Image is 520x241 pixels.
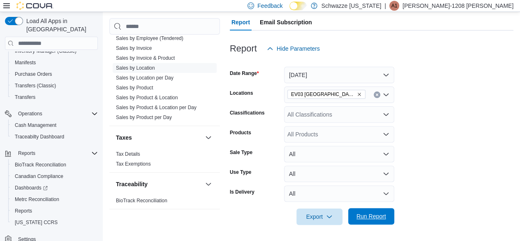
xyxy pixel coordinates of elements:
button: All [284,146,394,162]
a: Sales by Invoice [116,45,152,51]
a: Sales by Product & Location per Day [116,105,196,110]
a: Sales by Employee (Tendered) [116,35,183,41]
a: Reports [12,206,35,216]
span: Reports [15,148,98,158]
button: Reports [2,147,101,159]
button: All [284,185,394,202]
span: A1 [391,1,398,11]
span: Reports [18,150,35,157]
span: Sales by Employee (Tendered) [116,35,183,42]
a: Transfers (Classic) [12,81,59,91]
a: Tax Details [116,151,140,157]
button: Open list of options [383,111,389,118]
span: EV03 [GEOGRAPHIC_DATA] [291,90,355,98]
button: Run Report [348,208,394,225]
span: Tax Exemptions [116,161,151,167]
label: Classifications [230,110,265,116]
button: Hide Parameters [263,40,323,57]
p: | [384,1,386,11]
a: Cash Management [12,120,60,130]
span: Email Subscription [260,14,312,30]
span: Sales by Product & Location per Day [116,104,196,111]
button: Metrc Reconciliation [8,194,101,205]
button: Open list of options [383,131,389,138]
button: All [284,166,394,182]
span: BioTrack Reconciliation [12,160,98,170]
span: Transfers [12,92,98,102]
button: Cash Management [8,119,101,131]
span: Manifests [12,58,98,68]
label: Is Delivery [230,189,254,195]
span: Transfers (Classic) [15,82,56,89]
span: Purchase Orders [15,71,52,77]
button: Remove EV03 West Central from selection in this group [357,92,362,97]
a: Sales by Location [116,65,155,71]
span: Metrc Reconciliation [12,194,98,204]
a: BioTrack Reconciliation [12,160,69,170]
label: Products [230,129,251,136]
button: Export [296,208,342,225]
button: Canadian Compliance [8,171,101,182]
h3: Traceability [116,180,148,188]
a: Sales by Product [116,85,153,91]
a: Canadian Compliance [12,171,67,181]
a: Dashboards [12,183,51,193]
button: Open list of options [383,91,389,98]
a: Manifests [12,58,39,68]
a: Sales by Invoice & Product [116,55,175,61]
span: Canadian Compliance [15,173,63,180]
button: BioTrack Reconciliation [8,159,101,171]
span: Washington CCRS [12,218,98,227]
span: Transfers (Classic) [12,81,98,91]
span: Dashboards [15,185,48,191]
input: Dark Mode [289,2,307,10]
button: Clear input [374,91,380,98]
button: Reports [15,148,39,158]
button: Taxes [116,133,202,142]
a: Sales by Location per Day [116,75,173,81]
p: [PERSON_NAME]-1208 [PERSON_NAME] [402,1,513,11]
button: Traceability [203,179,213,189]
button: Reports [8,205,101,217]
span: Hide Parameters [277,44,320,53]
span: Cash Management [12,120,98,130]
span: Operations [15,109,98,119]
a: Sales by Product & Location [116,95,178,101]
span: [US_STATE] CCRS [15,219,58,226]
span: Sales by Product per Day [116,114,172,121]
span: Report [231,14,250,30]
span: BioTrack Reconciliation [15,161,66,168]
a: [US_STATE] CCRS [12,218,61,227]
span: Cash Management [15,122,56,129]
span: BioTrack Reconciliation [116,197,167,204]
span: Operations [18,110,42,117]
span: Traceabilty Dashboard [15,133,64,140]
a: Purchase Orders [12,69,55,79]
a: Dashboards [8,182,101,194]
span: Run Report [356,212,386,220]
h3: Report [230,44,257,54]
span: Traceabilty Dashboard [12,132,98,142]
img: Cova [16,2,53,10]
h3: Taxes [116,133,132,142]
button: Traceabilty Dashboard [8,131,101,143]
span: Load All Apps in [GEOGRAPHIC_DATA] [23,17,98,33]
div: Arthur-1208 Emsley [389,1,399,11]
button: Transfers (Classic) [8,80,101,91]
span: Purchase Orders [12,69,98,79]
a: Sales by Product per Day [116,115,172,120]
span: Sales by Product & Location [116,94,178,101]
a: Tax Exemptions [116,161,151,167]
a: Transfers [12,92,39,102]
button: Transfers [8,91,101,103]
button: Operations [15,109,46,119]
label: Locations [230,90,253,96]
span: EV03 West Central [287,90,365,99]
p: Schwazze [US_STATE] [321,1,381,11]
label: Date Range [230,70,259,77]
button: Taxes [203,133,213,143]
div: Traceability [109,196,220,209]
